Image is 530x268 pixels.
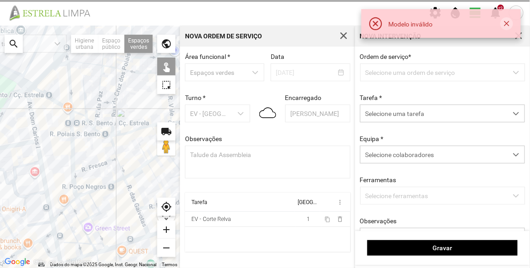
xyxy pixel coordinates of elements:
[191,199,207,205] div: Tarefa
[157,76,175,94] div: highlight_alt
[469,6,483,20] span: view_day
[360,176,396,184] label: Ferramentas
[360,53,412,60] span: Ordem de serviço
[365,151,434,158] span: Selecione colaboradores
[6,5,100,21] img: file
[307,216,310,222] span: 1
[157,137,175,156] button: Arraste o Pegman para o mapa para abrir o Street View
[325,216,331,222] span: content_copy
[157,58,175,76] div: touch_app
[360,33,422,39] div: Nova intervenção
[157,35,175,53] div: public
[325,215,332,223] button: content_copy
[157,221,175,239] div: add
[507,105,525,122] div: dropdown trigger
[2,256,32,268] img: Google
[2,256,32,268] a: Abrir esta área no Google Maps (abre uma nova janela)
[5,35,23,53] div: search
[271,53,284,60] label: Data
[389,21,500,28] div: Modelo inválido
[185,135,222,142] label: Observações
[360,94,382,101] label: Tarefa *
[367,240,518,256] button: Gravar
[191,216,231,222] div: EV - Corte Relva
[372,244,513,252] span: Gravar
[449,6,463,20] span: water_drop
[157,239,175,257] div: remove
[98,35,124,53] div: Espaço público
[50,262,156,267] span: Dados do mapa ©2025 Google, Inst. Geogr. Nacional
[429,6,443,20] span: settings
[337,215,344,223] span: delete_outline
[162,262,177,267] a: Termos (abre num novo separador)
[360,217,397,225] label: Observações
[489,6,503,20] span: notifications
[185,33,262,39] div: Nova Ordem de Serviço
[124,35,153,53] div: Espaços verdes
[157,122,175,141] div: local_shipping
[71,35,98,53] div: Higiene urbana
[298,199,317,205] div: [GEOGRAPHIC_DATA]
[337,199,344,206] span: more_vert
[185,53,230,60] label: Área funcional *
[259,103,276,122] img: 04n.svg
[285,94,322,101] label: Encarregado
[498,5,504,11] div: +9
[185,94,206,101] label: Turno *
[157,198,175,216] div: my_location
[360,105,507,122] span: Selecione uma tarefa
[360,135,384,142] label: Equipa *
